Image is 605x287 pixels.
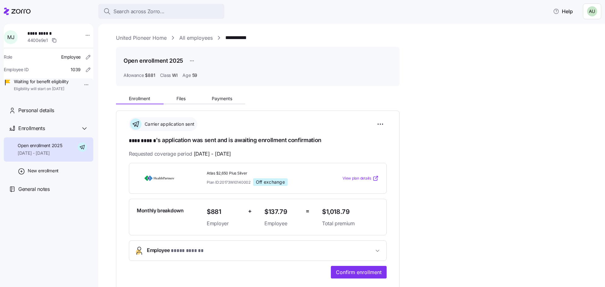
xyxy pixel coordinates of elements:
[143,121,194,127] span: Carrier application sent
[248,207,252,216] span: +
[18,185,50,193] span: General notes
[336,268,382,276] span: Confirm enrollment
[14,86,68,92] span: Eligibility will start on [DATE]
[331,266,387,278] button: Confirm enrollment
[207,207,243,217] span: $881
[207,180,251,185] span: Plan ID: 20173WI0140002
[18,142,62,149] span: Open enrollment 2025
[194,150,231,158] span: [DATE] - [DATE]
[124,72,144,78] span: Allowance
[129,150,231,158] span: Requested coverage period
[18,106,54,114] span: Personal details
[145,72,155,78] span: $881
[98,4,224,19] button: Search across Zorro...
[124,57,183,65] h1: Open enrollment 2025
[548,5,578,18] button: Help
[137,207,184,215] span: Monthly breakdown
[27,37,48,43] span: 4400e9e1
[322,207,379,217] span: $1,018.79
[160,72,171,78] span: Class
[176,96,186,101] span: Files
[14,78,68,85] span: Waiting for benefit eligibility
[4,66,29,73] span: Employee ID
[7,35,14,40] span: M J
[18,124,45,132] span: Enrollments
[28,168,59,174] span: New enrollment
[207,171,317,176] span: Atlas $2,650 Plus Silver
[343,175,371,181] span: View plan details
[264,220,301,227] span: Employee
[587,6,597,16] img: b8721989413346c19bbbe59d023bbe11
[129,96,150,101] span: Enrollment
[322,220,379,227] span: Total premium
[256,179,285,185] span: Off exchange
[207,220,243,227] span: Employer
[264,207,301,217] span: $137.79
[192,72,197,78] span: 59
[71,66,81,73] span: 1039
[137,171,182,186] img: HealthPartners
[61,54,81,60] span: Employee
[129,136,387,145] h1: 's application was sent and is awaiting enrollment confirmation
[553,8,573,15] span: Help
[116,34,167,42] a: United Pioneer Home
[18,150,62,156] span: [DATE] - [DATE]
[182,72,191,78] span: Age
[306,207,309,216] span: =
[179,34,213,42] a: All employees
[4,54,12,60] span: Role
[113,8,164,15] span: Search across Zorro...
[343,175,379,181] a: View plan details
[147,246,203,255] span: Employee
[172,72,177,78] span: WI
[212,96,232,101] span: Payments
